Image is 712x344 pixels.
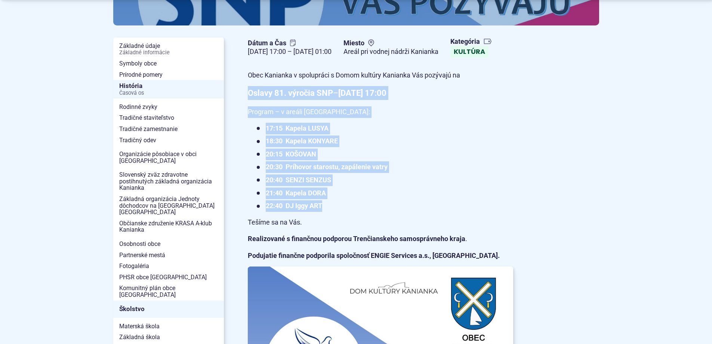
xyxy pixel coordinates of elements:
[113,238,224,250] a: Osobnosti obce
[113,58,224,69] a: Symboly obce
[343,39,438,48] span: Miesto
[119,283,218,300] span: Komunitný plán obce [GEOGRAPHIC_DATA]
[338,88,386,98] strong: [DATE] 17:00
[113,321,224,332] a: Materská škola
[119,303,218,315] span: Školstvo
[248,252,500,259] strong: Podujatie finančne podporila spoločnosť ENGIE Services a.s., [GEOGRAPHIC_DATA].
[248,233,513,245] p: .
[113,149,224,166] a: Organizácie pôsobiace v obci [GEOGRAPHIC_DATA]
[119,194,218,218] span: Základná organizácia Jednoty dôchodcov na [GEOGRAPHIC_DATA] [GEOGRAPHIC_DATA]
[119,40,218,58] span: Základné údaje
[119,101,218,113] span: Rodinné zvyky
[266,163,388,171] strong: 20:30 Príhovor starostu, zapálenie vatry
[248,88,333,98] strong: Oslavy 81. výročia SNP
[119,169,218,194] span: Slovenský zväz zdravotne postihnutých základná organizácia Kanianka
[119,149,218,166] span: Organizácie pôsobiace v obci [GEOGRAPHIC_DATA]
[113,250,224,261] a: Partnerské mestá
[113,69,224,80] a: Prírodné pomery
[343,48,438,56] figcaption: Areál pri vodnej nádrži Kanianka
[113,80,224,98] a: HistóriaČasová os
[248,235,465,243] strong: Realizované s finančnou podporou Trenčianskeho samosprávneho kraja
[119,218,218,235] span: Občianske združenie KRASA A-klub Kanianka
[266,176,331,184] strong: 20:40 SENZI SENZUS
[113,301,224,318] a: Školstvo
[113,169,224,194] a: Slovenský zväz zdravotne postihnutých základná organizácia Kanianka
[248,70,513,81] p: Obec Kanianka v spolupráci s Domom kultúry Kanianka Vás pozývajú na
[119,321,218,332] span: Materská škola
[119,124,218,135] span: Tradičné zamestnanie
[113,194,224,218] a: Základná organizácia Jednoty dôchodcov na [GEOGRAPHIC_DATA] [GEOGRAPHIC_DATA]
[266,124,329,132] strong: 17:15 Kapela LUSYA
[450,46,488,58] a: Kultúra
[113,218,224,235] a: Občianske združenie KRASA A-klub Kanianka
[113,124,224,135] a: Tradičné zamestnanie
[113,283,224,300] a: Komunitný plán obce [GEOGRAPHIC_DATA]
[248,39,332,48] span: Dátum a Čas
[119,58,218,69] span: Symboly obce
[113,272,224,283] a: PHSR obce [GEOGRAPHIC_DATA]
[248,217,513,228] p: Tešíme sa na Vás.
[266,137,338,145] strong: 18:30 Kapela KONYARE
[113,101,224,113] a: Rodinné zvyky
[113,135,224,146] a: Tradičný odev
[113,332,224,343] a: Základná škola
[119,69,218,80] span: Prírodné pomery
[119,272,218,283] span: PHSR obce [GEOGRAPHIC_DATA]
[119,238,218,250] span: Osobnosti obce
[119,332,218,343] span: Základná škola
[119,50,218,56] span: Základné informácie
[119,80,218,98] span: História
[248,106,513,118] p: Program – v areáli [GEOGRAPHIC_DATA]:
[119,135,218,146] span: Tradičný odev
[266,150,316,158] strong: 20:15 KOŠOVAN
[119,112,218,124] span: Tradičné staviteľstvo
[119,261,218,272] span: Fotogaléria
[266,189,326,197] strong: 21:40 Kapela DORA
[113,40,224,58] a: Základné údajeZákladné informácie
[119,250,218,261] span: Partnerské mestá
[113,261,224,272] a: Fotogaléria
[450,37,492,46] span: Kategória
[248,86,513,100] p: –
[266,202,322,210] strong: 22:40 DJ Iggy ART
[113,112,224,124] a: Tradičné staviteľstvo
[248,48,332,56] figcaption: [DATE] 17:00 – [DATE] 01:00
[119,90,218,96] span: Časová os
